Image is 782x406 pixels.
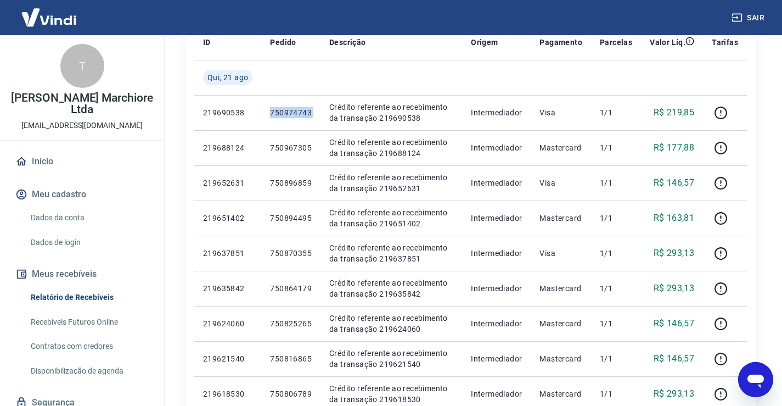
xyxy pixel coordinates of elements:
[600,388,632,399] p: 1/1
[650,37,685,48] p: Valor Líq.
[13,182,151,207] button: Meu cadastro
[539,37,582,48] p: Pagamento
[26,207,151,229] a: Dados da conta
[539,213,582,224] p: Mastercard
[203,353,252,364] p: 219621540
[471,177,522,188] p: Intermediador
[13,262,151,286] button: Meus recebíveis
[203,107,252,118] p: 219690538
[654,247,695,260] p: R$ 293,13
[329,383,453,405] p: Crédito referente ao recebimento da transação 219618530
[203,177,252,188] p: 219652631
[600,283,632,294] p: 1/1
[329,348,453,370] p: Crédito referente ao recebimento da transação 219621540
[471,248,522,259] p: Intermediador
[13,149,151,174] a: Início
[539,107,582,118] p: Visa
[654,141,695,154] p: R$ 177,88
[471,388,522,399] p: Intermediador
[270,283,312,294] p: 750864179
[738,362,773,397] iframe: Botão para abrir a janela de mensagens
[600,213,632,224] p: 1/1
[26,360,151,382] a: Disponibilização de agenda
[654,106,695,119] p: R$ 219,85
[654,352,695,365] p: R$ 146,57
[329,102,453,124] p: Crédito referente ao recebimento da transação 219690538
[539,177,582,188] p: Visa
[329,242,453,264] p: Crédito referente ao recebimento da transação 219637851
[654,176,695,190] p: R$ 146,57
[600,37,632,48] p: Parcelas
[207,72,248,83] span: Qui, 21 ago
[60,44,104,88] div: T
[600,107,632,118] p: 1/1
[203,283,252,294] p: 219635842
[270,107,312,118] p: 750974743
[26,311,151,333] a: Recebíveis Futuros Online
[9,92,155,115] p: [PERSON_NAME] Marchiore Ltda
[329,277,453,299] p: Crédito referente ao recebimento da transação 219635842
[270,318,312,329] p: 750825265
[539,353,582,364] p: Mastercard
[270,177,312,188] p: 750896859
[270,388,312,399] p: 750806789
[654,282,695,295] p: R$ 293,13
[471,107,522,118] p: Intermediador
[654,212,695,225] p: R$ 163,81
[600,142,632,153] p: 1/1
[203,213,252,224] p: 219651402
[712,37,738,48] p: Tarifas
[600,248,632,259] p: 1/1
[203,248,252,259] p: 219637851
[13,1,85,34] img: Vindi
[329,172,453,194] p: Crédito referente ao recebimento da transação 219652631
[270,213,312,224] p: 750894495
[471,142,522,153] p: Intermediador
[654,317,695,330] p: R$ 146,57
[329,137,453,159] p: Crédito referente ao recebimento da transação 219688124
[539,248,582,259] p: Visa
[471,353,522,364] p: Intermediador
[26,286,151,309] a: Relatório de Recebíveis
[329,207,453,229] p: Crédito referente ao recebimento da transação 219651402
[329,313,453,335] p: Crédito referente ao recebimento da transação 219624060
[203,388,252,399] p: 219618530
[270,142,312,153] p: 750967305
[729,8,769,28] button: Sair
[203,142,252,153] p: 219688124
[600,177,632,188] p: 1/1
[539,283,582,294] p: Mastercard
[539,142,582,153] p: Mastercard
[471,37,498,48] p: Origem
[270,248,312,259] p: 750870355
[270,37,296,48] p: Pedido
[600,353,632,364] p: 1/1
[654,387,695,401] p: R$ 293,13
[26,335,151,358] a: Contratos com credores
[270,353,312,364] p: 750816865
[539,388,582,399] p: Mastercard
[26,231,151,254] a: Dados de login
[539,318,582,329] p: Mastercard
[203,318,252,329] p: 219624060
[600,318,632,329] p: 1/1
[329,37,366,48] p: Descrição
[203,37,211,48] p: ID
[21,120,143,131] p: [EMAIL_ADDRESS][DOMAIN_NAME]
[471,213,522,224] p: Intermediador
[471,283,522,294] p: Intermediador
[471,318,522,329] p: Intermediador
